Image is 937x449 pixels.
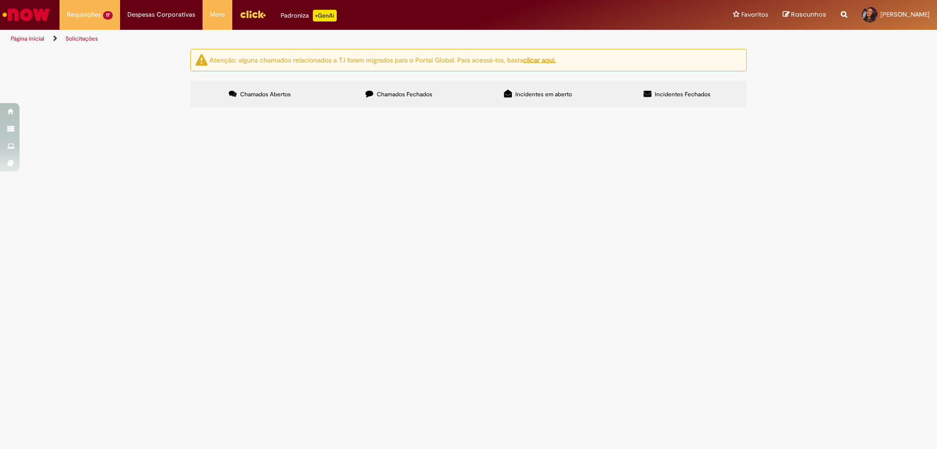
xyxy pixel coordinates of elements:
[880,10,930,19] span: [PERSON_NAME]
[377,90,432,98] span: Chamados Fechados
[1,5,51,24] img: ServiceNow
[655,90,711,98] span: Incidentes Fechados
[240,90,291,98] span: Chamados Abertos
[7,30,617,48] ul: Trilhas de página
[103,11,113,20] span: 17
[240,7,266,21] img: click_logo_yellow_360x200.png
[313,10,337,21] p: +GenAi
[67,10,101,20] span: Requisições
[791,10,826,19] span: Rascunhos
[210,10,225,20] span: More
[11,35,44,43] a: Página inicial
[209,55,556,64] ng-bind-html: Atenção: alguns chamados relacionados a T.I foram migrados para o Portal Global. Para acessá-los,...
[515,90,572,98] span: Incidentes em aberto
[523,55,556,64] a: clicar aqui.
[783,10,826,20] a: Rascunhos
[127,10,195,20] span: Despesas Corporativas
[65,35,98,43] a: Solicitações
[741,10,768,20] span: Favoritos
[281,10,337,21] div: Padroniza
